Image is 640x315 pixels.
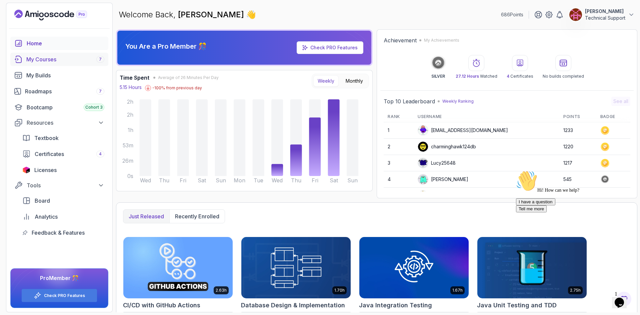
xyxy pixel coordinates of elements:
[359,301,432,310] h2: Java Integration Testing
[216,177,226,184] tspan: Sun
[246,9,256,20] span: 👋
[347,177,358,184] tspan: Sun
[180,177,186,184] tspan: Fri
[384,36,417,44] h2: Achievement
[442,99,474,104] p: Weekly Ranking
[26,55,104,63] div: My Courses
[152,85,202,91] p: -100 % from previous day
[178,10,246,19] span: [PERSON_NAME]
[384,122,414,139] td: 1
[384,139,414,155] td: 2
[99,89,102,94] span: 7
[10,53,108,66] a: courses
[384,188,414,204] td: 5
[216,288,227,293] p: 2.63h
[330,177,338,184] tspan: Sat
[14,10,102,20] a: Landing page
[507,74,533,79] p: Certificates
[3,3,24,24] img: :wave:
[99,151,102,157] span: 4
[35,213,58,221] span: Analytics
[34,166,57,174] span: Licenses
[559,139,596,155] td: 1220
[21,289,97,302] button: Check PRO Features
[25,87,104,95] div: Roadmaps
[612,288,633,308] iframe: chat widget
[513,168,633,285] iframe: chat widget
[128,127,133,133] tspan: 1h
[10,101,108,114] a: bootcamp
[123,142,133,149] tspan: 53m
[569,8,635,21] button: user profile image[PERSON_NAME]Technical Support
[119,9,256,20] p: Welcome Back,
[198,177,206,184] tspan: Sat
[501,11,523,18] p: 686 Points
[120,84,142,91] p: 5.15 Hours
[585,8,625,15] p: [PERSON_NAME]
[241,237,351,298] img: Database Design & Implementation card
[418,190,438,201] div: NC
[418,174,468,185] div: [PERSON_NAME]
[3,38,33,45] button: Tell me more
[27,39,104,47] div: Home
[418,158,456,168] div: Lucy25648
[99,57,102,62] span: 7
[10,85,108,98] a: roadmaps
[27,181,104,189] div: Tools
[312,177,318,184] tspan: Fri
[3,3,123,45] div: 👋Hi! How can we help?I have a questionTell me more
[569,8,582,21] img: user profile image
[414,111,559,122] th: Username
[313,75,339,87] button: Weekly
[431,74,445,79] p: SILVER
[18,163,108,177] a: licenses
[559,155,596,171] td: 1217
[418,125,428,135] img: default monster avatar
[27,119,104,127] div: Resources
[418,174,428,184] img: default monster avatar
[297,41,363,54] a: Check PRO Features
[456,74,497,79] p: Watched
[32,229,85,237] span: Feedback & Features
[596,111,630,122] th: Badge
[35,197,50,205] span: Board
[543,74,584,79] p: No builds completed
[611,97,630,106] button: See all
[241,301,345,310] h2: Database Design & Implementation
[10,37,108,50] a: home
[10,179,108,191] button: Tools
[127,173,133,179] tspan: 0s
[127,98,133,105] tspan: 2h
[254,177,263,184] tspan: Tue
[418,141,476,152] div: charminghawk124db
[477,237,587,298] img: Java Unit Testing and TDD card
[452,288,463,293] p: 1.67h
[310,45,358,50] a: Check PRO Features
[175,212,219,220] p: Recently enrolled
[3,31,42,38] button: I have a question
[384,171,414,188] td: 4
[18,194,108,207] a: board
[585,15,625,21] p: Technical Support
[18,131,108,145] a: textbook
[418,142,428,152] img: user profile image
[129,212,164,220] p: Just released
[122,157,133,164] tspan: 26m
[158,75,219,80] span: Average of 26 Minutes Per Day
[22,167,30,173] img: jetbrains icon
[424,38,459,43] p: My Achievements
[27,103,104,111] div: Bootcamp
[384,111,414,122] th: Rank
[123,210,169,223] button: Just released
[418,191,428,201] img: user profile image
[10,117,108,129] button: Resources
[159,177,169,184] tspan: Thu
[559,111,596,122] th: Points
[418,158,428,168] img: default monster avatar
[234,177,245,184] tspan: Mon
[127,111,133,118] tspan: 2h
[125,42,207,51] p: You Are a Pro Member 🎊
[418,125,508,136] div: [EMAIL_ADDRESS][DOMAIN_NAME]
[384,155,414,171] td: 3
[3,20,66,25] span: Hi! How can we help?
